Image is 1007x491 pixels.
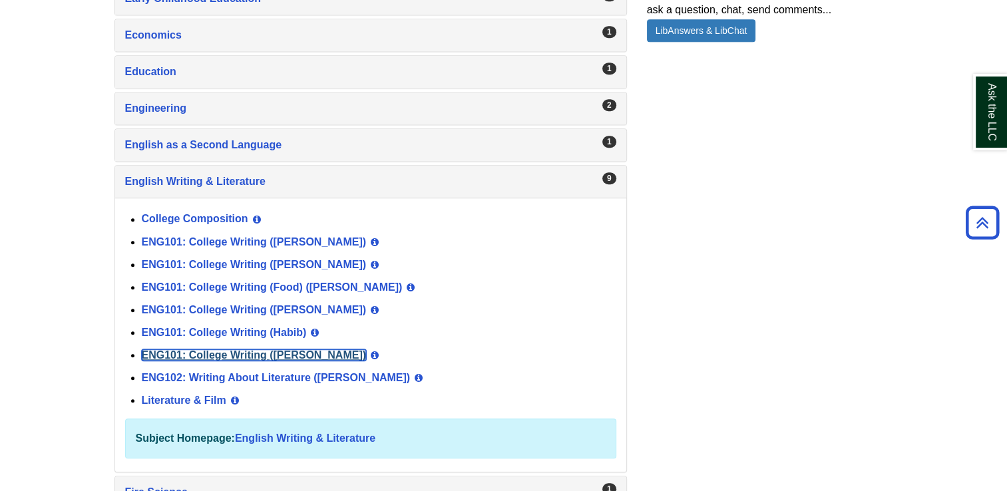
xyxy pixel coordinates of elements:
a: English as a Second Language [125,136,616,154]
a: Literature & Film [142,395,226,406]
a: ENG102: Writing About Literature ([PERSON_NAME]) [142,372,411,383]
div: 1 [602,136,616,148]
div: 1 [602,26,616,38]
div: 1 [602,63,616,75]
a: Economics [125,26,616,45]
div: English Writing & Literature [115,198,626,472]
div: 9 [602,172,616,184]
a: LibAnswers & LibChat [647,19,756,42]
a: ENG101: College Writing ([PERSON_NAME]) [142,304,367,315]
a: ENG101: College Writing ([PERSON_NAME]) [142,259,367,270]
a: Education [125,63,616,81]
a: ENG101: College Writing ([PERSON_NAME]) [142,236,367,247]
a: English Writing & Literature [125,172,616,191]
a: English Writing & Literature [235,432,375,444]
a: ENG101: College Writing (Food) ([PERSON_NAME]) [142,281,403,293]
a: College Composition [142,214,248,225]
a: ENG101: College Writing ([PERSON_NAME]) [142,349,367,361]
a: Back to Top [961,214,1004,232]
a: Engineering [125,99,616,118]
a: ENG101: College Writing (Habib) [142,327,307,338]
strong: Subject Homepage: [136,432,235,444]
div: 2 [602,99,616,111]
